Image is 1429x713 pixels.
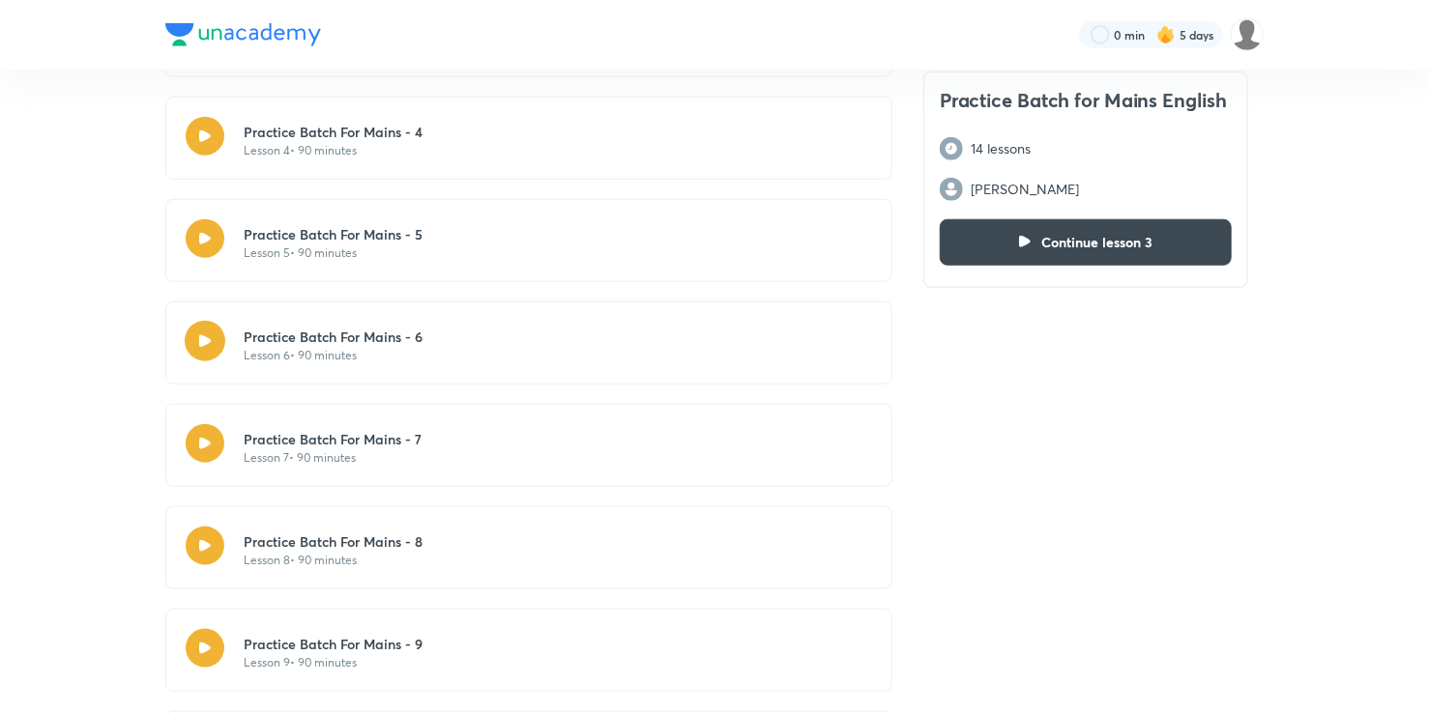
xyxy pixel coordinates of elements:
p: 14 lessons [971,139,1031,158]
img: streak [1156,25,1176,44]
a: Practice Batch For Mains - 5Lesson 5• 90 minutes [165,199,892,282]
a: Practice Batch For Mains - 4Lesson 4• 90 minutes [165,97,892,180]
h4: Practice Batch for Mains English [940,88,1232,119]
span: Continue lesson 3 [1041,233,1152,252]
button: Continue lesson 3 [940,219,1232,266]
img: Shane Watson [1231,18,1264,51]
p: Lesson 4 • 90 minutes [244,142,423,159]
p: Lesson 9 • 90 minutes [244,654,423,671]
p: Lesson 8 • 90 minutes [244,552,423,569]
p: [PERSON_NAME] [971,180,1079,199]
a: Practice Batch For Mains - 9Lesson 9• 90 minutes [165,609,892,692]
p: Practice Batch For Mains - 7 [244,429,422,449]
p: Lesson 5 • 90 minutes [244,244,423,262]
p: Lesson 7 • 90 minutes [244,449,422,467]
p: Practice Batch For Mains - 6 [244,327,423,347]
p: Lesson 6 • 90 minutes [244,347,423,364]
a: Practice Batch For Mains - 6Lesson 6• 90 minutes [165,301,892,385]
a: Practice Batch For Mains - 8Lesson 8• 90 minutes [165,506,892,589]
a: Practice Batch For Mains - 7Lesson 7• 90 minutes [165,404,892,487]
p: Practice Batch For Mains - 8 [244,531,423,552]
p: Practice Batch For Mains - 5 [244,224,423,244]
p: Practice Batch For Mains - 9 [244,634,423,654]
img: Company Logo [165,23,321,46]
p: Practice Batch For Mains - 4 [244,122,423,142]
